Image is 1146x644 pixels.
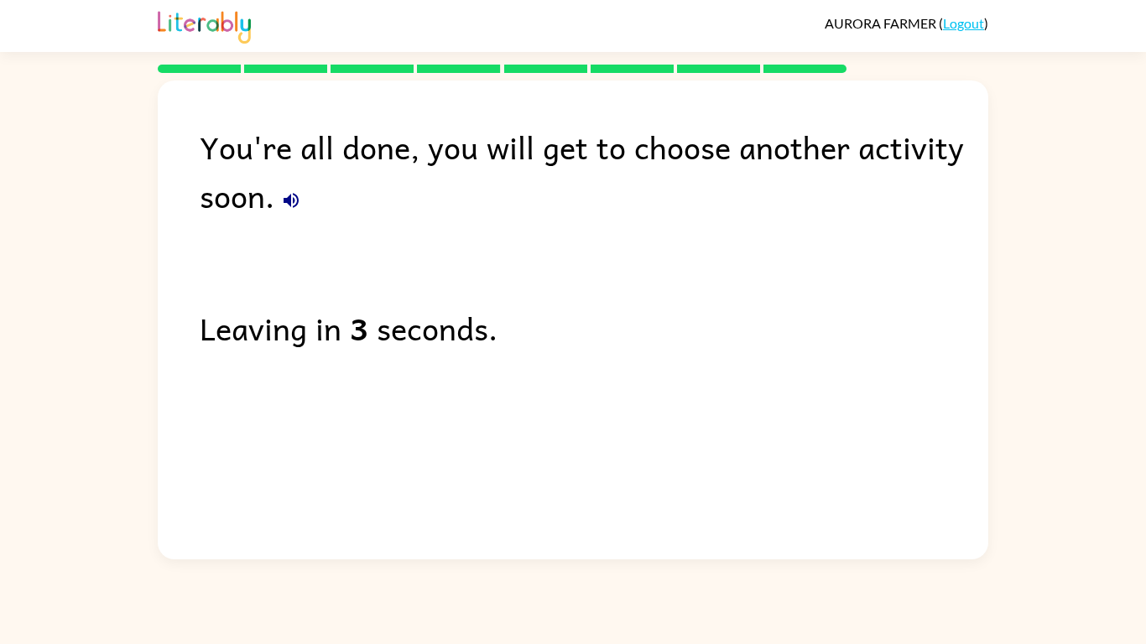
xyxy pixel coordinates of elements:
[350,304,368,352] b: 3
[825,15,939,31] span: AURORA FARMER
[200,304,988,352] div: Leaving in seconds.
[158,7,251,44] img: Literably
[943,15,984,31] a: Logout
[200,122,988,220] div: You're all done, you will get to choose another activity soon.
[825,15,988,31] div: ( )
